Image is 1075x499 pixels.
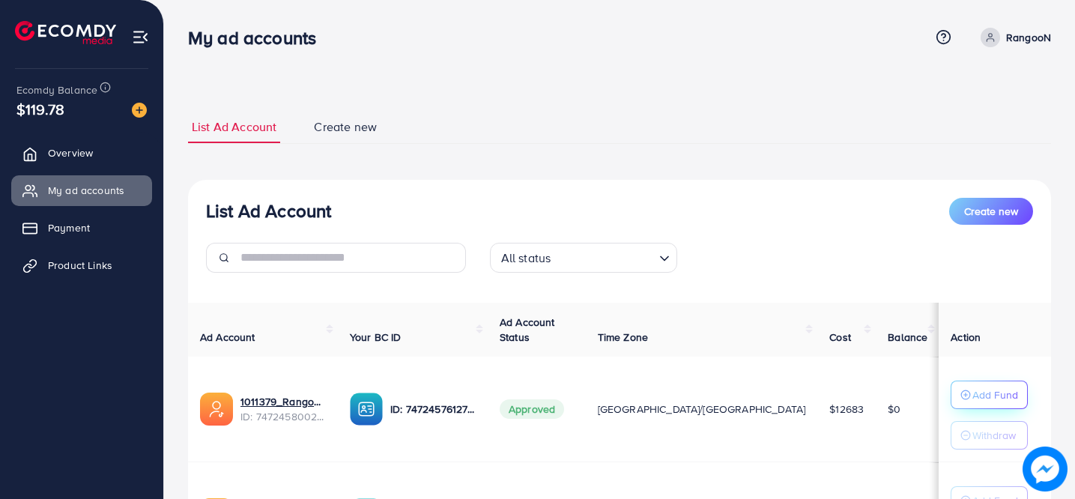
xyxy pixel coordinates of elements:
[498,247,554,269] span: All status
[949,198,1033,225] button: Create new
[48,220,90,235] span: Payment
[975,28,1051,47] a: RangooN
[240,394,326,409] a: 1011379_Rangoonnew_1739817211605
[598,402,806,417] span: [GEOGRAPHIC_DATA]/[GEOGRAPHIC_DATA]
[132,103,147,118] img: image
[200,330,255,345] span: Ad Account
[11,250,152,280] a: Product Links
[951,421,1028,450] button: Withdraw
[11,175,152,205] a: My ad accounts
[16,82,97,97] span: Ecomdy Balance
[888,402,900,417] span: $0
[314,118,377,136] span: Create new
[350,393,383,426] img: ic-ba-acc.ded83a64.svg
[888,330,927,345] span: Balance
[951,330,981,345] span: Action
[200,393,233,426] img: ic-ads-acc.e4c84228.svg
[16,98,64,120] span: $119.78
[11,213,152,243] a: Payment
[951,381,1028,409] button: Add Fund
[1023,447,1068,492] img: image
[972,386,1018,404] p: Add Fund
[48,183,124,198] span: My ad accounts
[490,243,677,273] div: Search for option
[500,399,564,419] span: Approved
[240,394,326,425] div: <span class='underline'>1011379_Rangoonnew_1739817211605</span></br>7472458002487050241
[240,409,326,424] span: ID: 7472458002487050241
[964,204,1018,219] span: Create new
[555,244,652,269] input: Search for option
[132,28,149,46] img: menu
[500,315,555,345] span: Ad Account Status
[350,330,402,345] span: Your BC ID
[11,138,152,168] a: Overview
[192,118,276,136] span: List Ad Account
[48,258,112,273] span: Product Links
[188,27,328,49] h3: My ad accounts
[829,402,864,417] span: $12683
[390,400,476,418] p: ID: 7472457612764692497
[1006,28,1051,46] p: RangooN
[972,426,1016,444] p: Withdraw
[15,21,116,44] img: logo
[206,200,331,222] h3: List Ad Account
[829,330,851,345] span: Cost
[48,145,93,160] span: Overview
[598,330,648,345] span: Time Zone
